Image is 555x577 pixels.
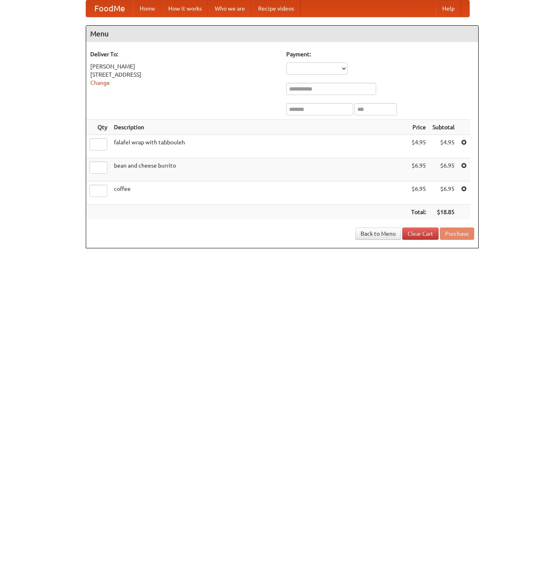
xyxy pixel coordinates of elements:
[408,120,429,135] th: Price
[90,62,278,71] div: [PERSON_NAME]
[252,0,301,17] a: Recipe videos
[429,181,458,205] td: $6.95
[111,181,408,205] td: coffee
[162,0,208,17] a: How it works
[402,228,439,240] a: Clear Cart
[440,228,474,240] button: Purchase
[208,0,252,17] a: Who we are
[111,120,408,135] th: Description
[286,50,474,58] h5: Payment:
[90,71,278,79] div: [STREET_ADDRESS]
[111,158,408,181] td: bean and cheese burrito
[86,120,111,135] th: Qty
[355,228,401,240] a: Back to Menu
[90,80,110,86] a: Change
[90,50,278,58] h5: Deliver To:
[111,135,408,158] td: falafel wrap with tabbouleh
[408,135,429,158] td: $4.95
[86,0,133,17] a: FoodMe
[86,26,478,42] h4: Menu
[429,120,458,135] th: Subtotal
[436,0,461,17] a: Help
[408,158,429,181] td: $6.95
[408,205,429,220] th: Total:
[429,135,458,158] td: $4.95
[429,205,458,220] th: $18.85
[133,0,162,17] a: Home
[408,181,429,205] td: $6.95
[429,158,458,181] td: $6.95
